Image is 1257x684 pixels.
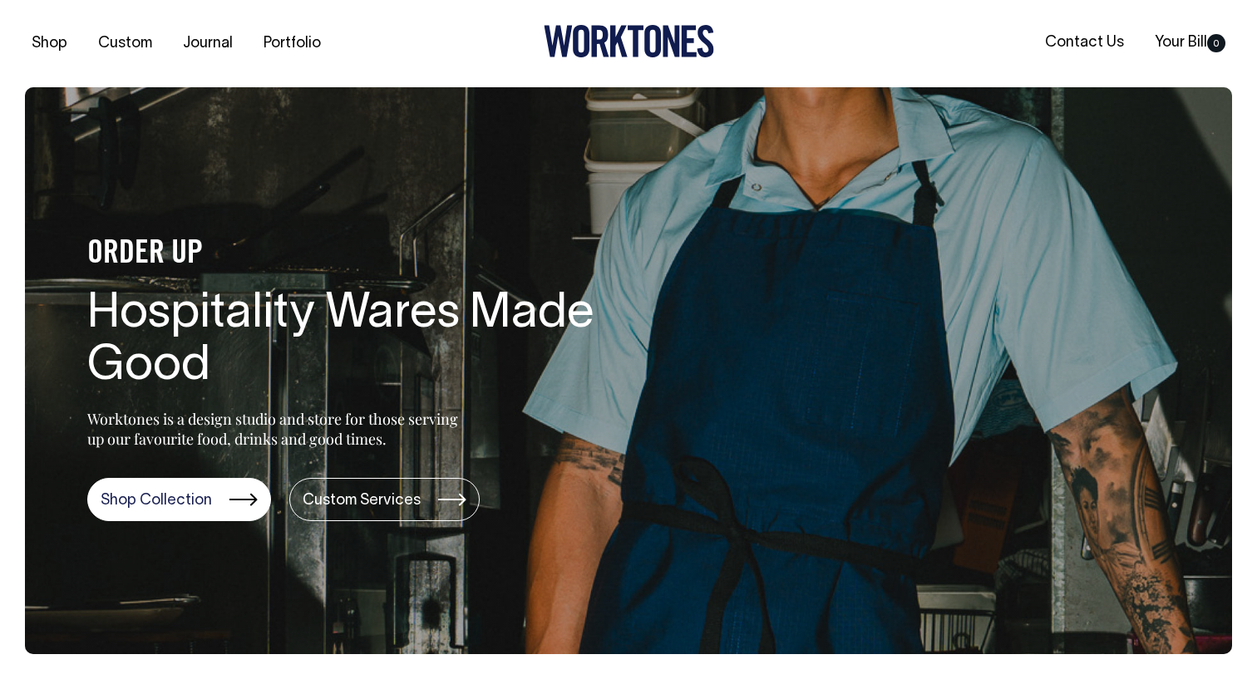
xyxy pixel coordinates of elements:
[1148,29,1232,57] a: Your Bill0
[91,30,159,57] a: Custom
[87,237,619,272] h4: ORDER UP
[1207,34,1225,52] span: 0
[87,288,619,395] h1: Hospitality Wares Made Good
[289,478,480,521] a: Custom Services
[87,409,466,449] p: Worktones is a design studio and store for those serving up our favourite food, drinks and good t...
[176,30,239,57] a: Journal
[25,30,74,57] a: Shop
[87,478,271,521] a: Shop Collection
[257,30,328,57] a: Portfolio
[1038,29,1131,57] a: Contact Us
